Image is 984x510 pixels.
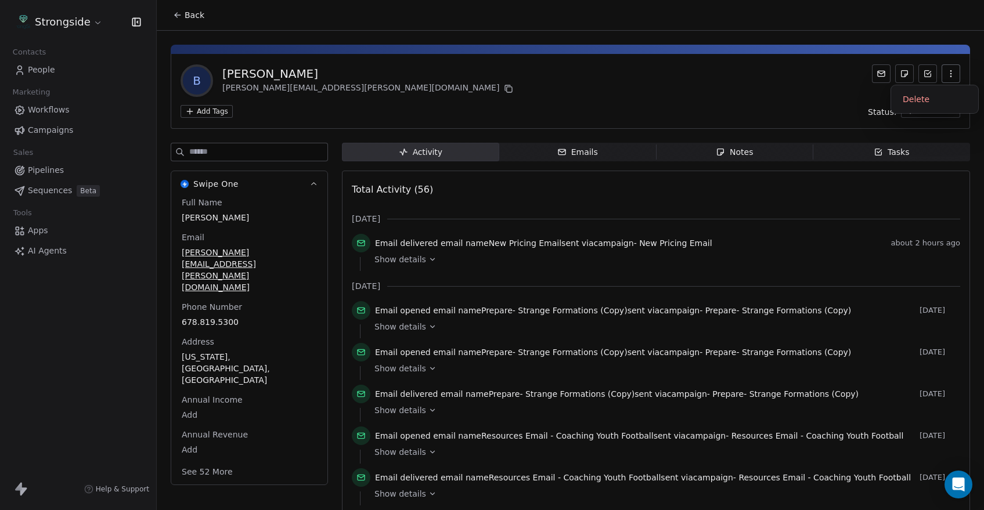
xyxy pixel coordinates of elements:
[705,348,852,357] span: Prepare- Strange Formations (Copy)
[8,144,38,161] span: Sales
[9,100,147,120] a: Workflows
[375,388,859,400] span: email name sent via campaign -
[28,225,48,237] span: Apps
[182,351,317,386] span: [US_STATE], [GEOGRAPHIC_DATA], [GEOGRAPHIC_DATA]
[489,238,561,248] span: New Pricing Email
[182,409,317,421] span: Add
[28,104,70,116] span: Workflows
[28,124,73,136] span: Campaigns
[374,254,952,265] a: Show details
[375,348,431,357] span: Email opened
[35,15,91,30] span: Strongside
[557,146,598,158] div: Emails
[96,484,149,494] span: Help & Support
[8,44,51,61] span: Contacts
[28,164,64,176] span: Pipelines
[182,247,317,293] span: [PERSON_NAME][EMAIL_ADDRESS][PERSON_NAME][DOMAIN_NAME]
[920,473,960,482] span: [DATE]
[182,212,317,223] span: [PERSON_NAME]
[8,84,55,101] span: Marketing
[375,306,431,315] span: Email opened
[374,446,426,458] span: Show details
[9,241,147,261] a: AI Agents
[489,473,661,482] span: Resources Email - Coaching Youth Football
[352,184,433,195] span: Total Activity (56)
[705,306,852,315] span: Prepare- Strange Formations (Copy)
[374,488,952,500] a: Show details
[84,484,149,494] a: Help & Support
[375,472,911,483] span: email name sent via campaign -
[77,185,100,197] span: Beta
[920,431,960,440] span: [DATE]
[181,105,233,118] button: Add Tags
[14,12,105,32] button: Strongside
[222,82,516,96] div: [PERSON_NAME][EMAIL_ADDRESS][PERSON_NAME][DOMAIN_NAME]
[181,180,189,188] img: Swipe One
[179,301,244,313] span: Phone Number
[489,389,635,399] span: Prepare- Strange Formations (Copy)
[375,346,851,358] span: email name sent via campaign -
[352,213,380,225] span: [DATE]
[166,5,211,26] button: Back
[716,146,753,158] div: Notes
[28,64,55,76] span: People
[8,204,37,222] span: Tools
[171,197,327,484] div: Swipe OneSwipe One
[481,306,628,315] span: Prepare- Strange Formations (Copy)
[738,473,911,482] span: Resources Email - Coaching Youth Football
[171,171,327,197] button: Swipe OneSwipe One
[182,316,317,328] span: 678.819.5300
[179,429,250,440] span: Annual Revenue
[374,404,426,416] span: Show details
[352,280,380,292] span: [DATE]
[175,461,240,482] button: See 52 More
[874,146,910,158] div: Tasks
[375,473,438,482] span: Email delivered
[375,238,438,248] span: Email delivered
[9,121,147,140] a: Campaigns
[374,446,952,458] a: Show details
[375,237,712,249] span: email name sent via campaign -
[16,15,30,29] img: Logo%20gradient%20V_1.png
[9,161,147,180] a: Pipelines
[28,185,72,197] span: Sequences
[945,471,972,498] div: Open Intercom Messenger
[179,336,217,348] span: Address
[374,363,426,374] span: Show details
[398,146,442,158] div: Activity
[712,389,859,399] span: Prepare- Strange Formations (Copy)
[731,431,904,440] span: Resources Email - Coaching Youth Football
[920,306,960,315] span: [DATE]
[481,348,628,357] span: Prepare- Strange Formations (Copy)
[891,238,960,248] span: about 2 hours ago
[920,389,960,399] span: [DATE]
[920,348,960,357] span: [DATE]
[374,404,952,416] a: Show details
[179,394,245,406] span: Annual Income
[179,197,225,208] span: Full Name
[222,66,516,82] div: [PERSON_NAME]
[375,430,903,442] span: email name sent via campaign -
[896,90,974,108] div: Delete
[374,363,952,374] a: Show details
[374,321,426,332] span: Show details
[481,431,654,440] span: Resources Email - Coaching Youth Football
[868,106,896,118] span: Status:
[9,221,147,240] a: Apps
[179,232,207,243] span: Email
[374,488,426,500] span: Show details
[193,178,239,190] span: Swipe One
[185,9,204,21] span: Back
[9,60,147,79] a: People
[375,305,851,316] span: email name sent via campaign -
[9,181,147,200] a: SequencesBeta
[374,254,426,265] span: Show details
[374,321,952,332] a: Show details
[182,444,317,455] span: Add
[639,238,712,248] span: New Pricing Email
[375,431,431,440] span: Email opened
[375,389,438,399] span: Email delivered
[28,245,67,257] span: AI Agents
[183,67,211,95] span: B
